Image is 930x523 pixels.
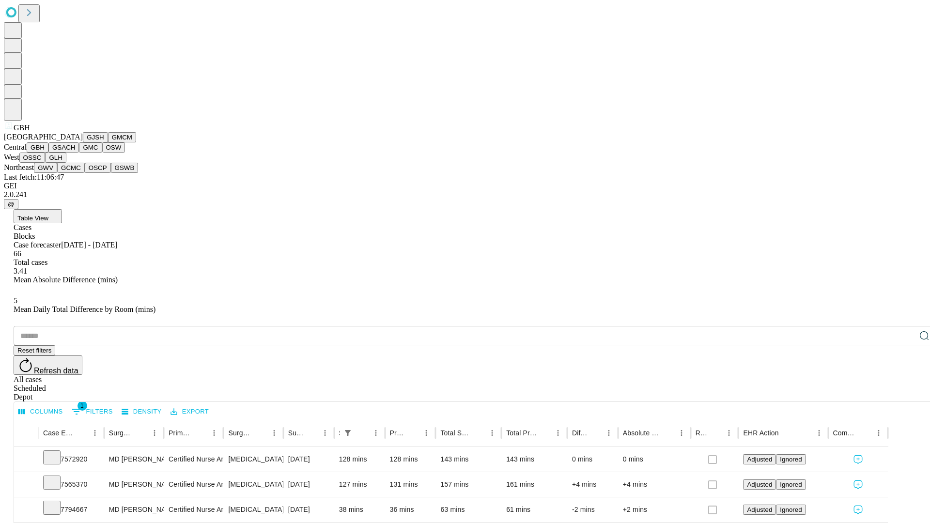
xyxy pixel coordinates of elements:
button: Adjusted [743,479,776,490]
button: Ignored [776,479,806,490]
button: Menu [812,426,826,440]
span: Northeast [4,163,34,171]
button: Menu [207,426,221,440]
button: Menu [419,426,433,440]
div: 2.0.241 [4,190,926,199]
button: Table View [14,209,62,223]
button: GSWB [111,163,139,173]
div: [MEDICAL_DATA] WITH [MEDICAL_DATA] AND/OR [MEDICAL_DATA] WITH OR WITHOUT D\T\C [228,497,278,522]
span: 3.41 [14,267,27,275]
div: -2 mins [572,497,613,522]
button: Menu [88,426,102,440]
button: Sort [858,426,872,440]
button: Sort [254,426,267,440]
button: OSSC [19,153,46,163]
button: @ [4,199,18,209]
button: Sort [305,426,318,440]
div: 7565370 [43,472,99,497]
button: Menu [267,426,281,440]
button: Ignored [776,454,806,464]
div: 38 mins [339,497,380,522]
div: MD [PERSON_NAME] [PERSON_NAME] Md [109,497,159,522]
div: Certified Nurse Anesthetist [169,497,218,522]
div: MD [PERSON_NAME] [PERSON_NAME] Md [109,472,159,497]
div: +2 mins [623,497,686,522]
div: Case Epic Id [43,429,74,437]
span: Case forecaster [14,241,61,249]
div: Surgery Date [288,429,304,437]
span: West [4,153,19,161]
button: Select columns [16,404,65,419]
button: GBH [27,142,48,153]
div: 36 mins [390,497,431,522]
button: GMC [79,142,102,153]
div: 161 mins [506,472,562,497]
div: Primary Service [169,429,193,437]
span: @ [8,200,15,208]
button: Show filters [341,426,355,440]
button: OSCP [85,163,111,173]
div: 0 mins [572,447,613,472]
button: GMCM [108,132,136,142]
span: 66 [14,249,21,258]
span: Last fetch: 11:06:47 [4,173,64,181]
span: Ignored [780,456,802,463]
button: Adjusted [743,454,776,464]
button: Menu [369,426,383,440]
span: 5 [14,296,17,305]
div: Resolved in EHR [696,429,708,437]
button: Sort [589,426,602,440]
div: [DATE] [288,497,329,522]
span: 1 [77,401,87,411]
div: Scheduled In Room Duration [339,429,340,437]
span: Total cases [14,258,47,266]
span: Mean Daily Total Difference by Room (mins) [14,305,155,313]
span: Mean Absolute Difference (mins) [14,276,118,284]
div: 128 mins [339,447,380,472]
button: Sort [780,426,793,440]
div: 143 mins [440,447,496,472]
button: Menu [551,426,565,440]
div: EHR Action [743,429,778,437]
button: Adjusted [743,505,776,515]
button: Sort [194,426,207,440]
button: Sort [538,426,551,440]
div: 1 active filter [341,426,355,440]
button: Expand [19,451,33,468]
div: Comments [833,429,857,437]
button: Menu [318,426,332,440]
span: GBH [14,123,30,132]
div: 143 mins [506,447,562,472]
div: 131 mins [390,472,431,497]
span: [GEOGRAPHIC_DATA] [4,133,83,141]
button: Density [119,404,164,419]
div: Surgery Name [228,429,252,437]
span: [DATE] - [DATE] [61,241,117,249]
div: +4 mins [572,472,613,497]
div: MD [PERSON_NAME] [PERSON_NAME] Md [109,447,159,472]
span: Refresh data [34,367,78,375]
button: GLH [45,153,66,163]
div: Absolute Difference [623,429,660,437]
button: GCMC [57,163,85,173]
div: Total Predicted Duration [506,429,537,437]
span: Table View [17,215,48,222]
span: Central [4,143,27,151]
div: 127 mins [339,472,380,497]
button: GWV [34,163,57,173]
div: 157 mins [440,472,496,497]
button: Expand [19,502,33,519]
button: Sort [356,426,369,440]
button: Menu [148,426,161,440]
div: 7794667 [43,497,99,522]
div: +4 mins [623,472,686,497]
button: Sort [709,426,722,440]
span: Ignored [780,506,802,513]
span: Ignored [780,481,802,488]
button: Menu [675,426,688,440]
span: Adjusted [747,481,772,488]
div: 7572920 [43,447,99,472]
div: Certified Nurse Anesthetist [169,472,218,497]
button: OSW [102,142,125,153]
div: Certified Nurse Anesthetist [169,447,218,472]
